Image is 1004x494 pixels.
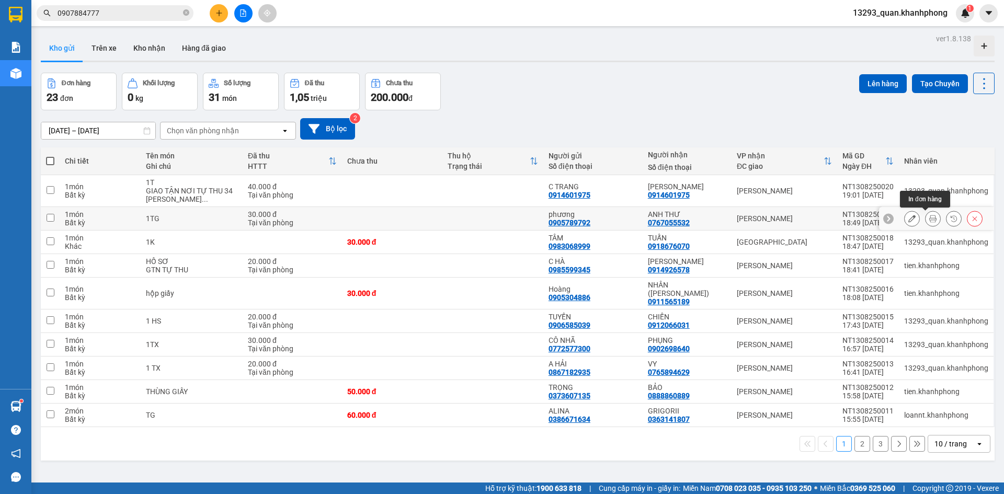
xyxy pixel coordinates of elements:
div: NT1308250015 [842,313,894,321]
div: Số điện thoại [648,163,726,171]
div: Ghi chú [146,162,237,170]
button: Kho nhận [125,36,174,61]
div: Sửa đơn hàng [904,211,920,226]
div: A HẢI [549,360,637,368]
span: 200.000 [371,91,408,104]
div: Tại văn phòng [248,344,337,353]
div: 18:47 [DATE] [842,242,894,250]
div: HTTT [248,162,328,170]
button: Lên hàng [859,74,907,93]
div: Bất kỳ [65,321,135,329]
div: 20.000 đ [248,257,337,266]
div: Hoàng [549,285,637,293]
div: [PERSON_NAME] [737,187,832,195]
span: đ [408,94,413,102]
button: Hàng đã giao [174,36,234,61]
span: triệu [311,94,327,102]
div: 0386671634 [549,415,590,423]
div: 20.000 đ [248,360,337,368]
div: 17:43 [DATE] [842,321,894,329]
div: Bất kỳ [65,392,135,400]
svg: open [281,127,289,135]
div: 60.000 đ [347,411,438,419]
div: ĐC giao [737,162,824,170]
div: Đã thu [248,152,328,160]
div: [PERSON_NAME] [737,317,832,325]
button: Chưa thu200.000đ [365,73,441,110]
div: 20.000 đ [248,313,337,321]
div: 2 món [65,407,135,415]
th: Toggle SortBy [837,147,899,175]
div: 1 món [65,210,135,219]
div: 10 / trang [934,439,967,449]
span: kg [135,94,143,102]
span: 0 [128,91,133,104]
div: NT1308250014 [842,336,894,344]
button: Đơn hàng23đơn [41,73,117,110]
div: C HÀ [549,257,637,266]
div: 30.000 đ [248,336,337,344]
div: 13293_quan.khanhphong [904,317,988,325]
div: 0767055532 [648,219,690,227]
div: 0918676070 [648,242,690,250]
div: 0765894629 [648,368,690,376]
div: C TRANG [549,182,637,191]
div: 0902698640 [648,344,690,353]
div: 0985599345 [549,266,590,274]
span: Cung cấp máy in - giấy in: [599,482,680,494]
button: 3 [873,436,888,452]
span: plus [215,9,223,17]
div: Tại văn phòng [248,321,337,329]
div: 15:55 [DATE] [842,415,894,423]
div: NHÂN (NGỌC BÍCH) [648,281,726,297]
img: logo.jpg [13,13,65,65]
div: 0912066031 [648,321,690,329]
span: Miền Bắc [820,482,895,494]
span: aim [264,9,271,17]
button: Đã thu1,05 triệu [284,73,360,110]
div: Chưa thu [347,157,438,165]
div: Khối lượng [143,79,175,87]
button: Tạo Chuyến [912,74,968,93]
span: đơn [60,94,73,102]
div: NT1308250018 [842,234,894,242]
th: Toggle SortBy [243,147,342,175]
div: C THANH [648,182,726,191]
div: 1 món [65,383,135,392]
div: 0772577300 [549,344,590,353]
div: 50.000 đ [347,387,438,396]
div: BẢO [648,383,726,392]
div: 18:41 [DATE] [842,266,894,274]
div: Mã GD [842,152,885,160]
div: Người nhận [648,151,726,159]
div: 0905304886 [549,293,590,302]
div: GRIGORII [648,407,726,415]
strong: 1900 633 818 [537,484,581,492]
span: close-circle [183,9,189,16]
div: 0914601975 [549,191,590,199]
span: ⚪️ [814,486,817,490]
div: 0914601975 [648,191,690,199]
div: [PERSON_NAME] [737,214,832,223]
div: 1 món [65,360,135,368]
div: [PERSON_NAME] [737,411,832,419]
div: 1 món [65,234,135,242]
div: Tại văn phòng [248,368,337,376]
th: Toggle SortBy [442,147,543,175]
img: solution-icon [10,42,21,53]
div: 0914926578 [648,266,690,274]
span: copyright [946,485,953,492]
button: Khối lượng0kg [122,73,198,110]
div: HỒ SƠ [146,257,237,266]
div: 1 HS [146,317,237,325]
div: ver 1.8.138 [936,33,971,44]
div: 18:49 [DATE] [842,219,894,227]
sup: 1 [966,5,974,12]
button: file-add [234,4,253,22]
div: 1 món [65,257,135,266]
div: 0888860889 [648,392,690,400]
div: 1 món [65,336,135,344]
div: CÔ NHÃ [549,336,637,344]
div: Bất kỳ [65,219,135,227]
div: 0905789792 [549,219,590,227]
